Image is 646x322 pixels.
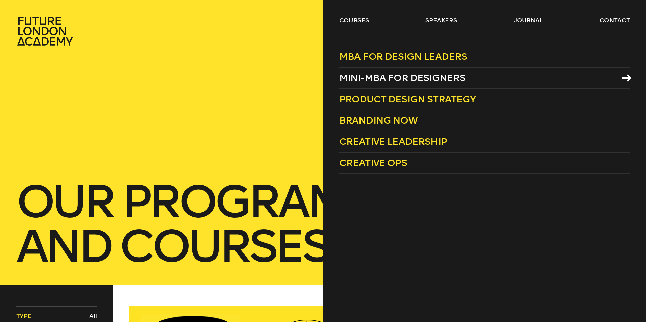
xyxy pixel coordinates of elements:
span: Creative Leadership [339,136,447,147]
a: MBA for Design Leaders [339,46,630,68]
a: Mini-MBA for Designers [339,68,630,89]
a: Branding Now [339,110,630,131]
a: Creative Ops [339,153,630,174]
span: Mini-MBA for Designers [339,72,466,83]
a: contact [600,16,630,24]
a: journal [514,16,543,24]
span: Creative Ops [339,157,407,168]
a: Creative Leadership [339,131,630,153]
a: courses [339,16,369,24]
a: Product Design Strategy [339,89,630,110]
span: Product Design Strategy [339,93,476,105]
a: speakers [425,16,457,24]
span: Branding Now [339,115,418,126]
span: MBA for Design Leaders [339,51,467,62]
